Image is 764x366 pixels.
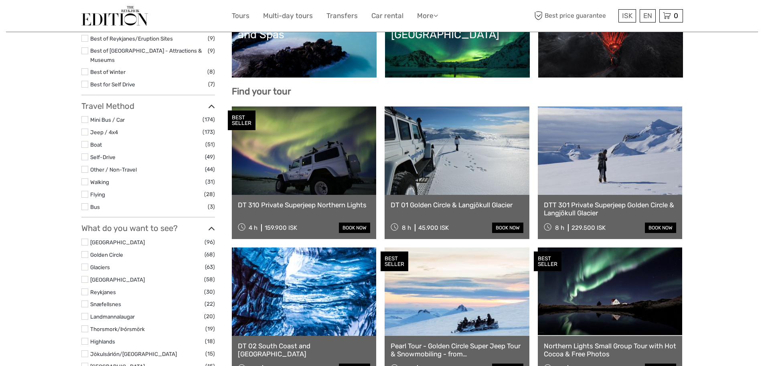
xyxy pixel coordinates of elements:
a: Best of Reykjanes/Eruption Sites [90,35,173,42]
h3: Travel Method [81,101,215,111]
a: Best of [GEOGRAPHIC_DATA] - Attractions & Museums [90,47,202,63]
span: (3) [208,202,215,211]
span: (31) [205,177,215,186]
a: Landmannalaugar [90,313,135,320]
a: Thorsmork/Þórsmörk [90,326,145,332]
span: 8 h [402,224,411,231]
span: (51) [205,140,215,149]
a: Multi-day tours [263,10,313,22]
a: Snæfellsnes [90,301,121,307]
span: ISK [622,12,632,20]
a: Self-Drive [90,154,116,160]
span: (8) [207,67,215,76]
h3: What do you want to see? [81,223,215,233]
div: 45.900 ISK [418,224,449,231]
a: Best of Winter [90,69,126,75]
span: 0 [673,12,679,20]
a: Flying [90,191,105,198]
a: Best for Self Drive [90,81,135,88]
span: (49) [205,152,215,162]
span: (7) [208,80,215,89]
div: 159.900 ISK [265,224,297,231]
span: (173) [203,127,215,137]
a: Jeep / 4x4 [90,129,118,135]
span: (30) [204,287,215,296]
span: 8 h [555,224,564,231]
span: (28) [204,190,215,199]
a: Transfers [326,10,358,22]
a: Reykjanes [90,289,116,295]
a: Northern Lights in [GEOGRAPHIC_DATA] [391,15,524,72]
a: book now [339,223,370,233]
a: Glaciers [90,264,110,270]
a: Mini Bus / Car [90,117,125,123]
span: (15) [205,349,215,358]
a: Jökulsárlón/[GEOGRAPHIC_DATA] [90,351,177,357]
div: BEST SELLER [228,110,255,131]
a: Walking [90,179,109,185]
a: Car rental [371,10,403,22]
span: (22) [205,299,215,309]
a: Boat [90,141,102,148]
span: (9) [208,34,215,43]
a: DTT 301 Private Superjeep Golden Circle & Langjökull Glacier [544,201,677,217]
span: (96) [205,237,215,247]
a: Lava and Volcanoes [544,15,677,72]
div: BEST SELLER [381,251,408,272]
b: Find your tour [232,86,291,97]
a: DT 01 Golden Circle & Langjökull Glacier [391,201,523,209]
span: Best price guarantee [533,9,616,22]
a: Bus [90,204,100,210]
a: DT 02 South Coast and [GEOGRAPHIC_DATA] [238,342,371,358]
span: (63) [205,262,215,272]
a: [GEOGRAPHIC_DATA] [90,276,145,283]
span: (19) [205,324,215,333]
a: DT 310 Private Superjeep Northern Lights [238,201,371,209]
a: More [417,10,438,22]
div: EN [640,9,656,22]
div: BEST SELLER [534,251,561,272]
a: Golden Circle [90,251,123,258]
a: Pearl Tour - Golden Circle Super Jeep Tour & Snowmobiling - from [GEOGRAPHIC_DATA] [391,342,523,358]
span: (174) [203,115,215,124]
span: 4 h [249,224,257,231]
a: [GEOGRAPHIC_DATA] [90,239,145,245]
a: Highlands [90,338,115,345]
div: 229.500 ISK [571,224,606,231]
img: The Reykjavík Edition [81,6,148,26]
a: Tours [232,10,249,22]
span: (44) [205,165,215,174]
span: (18) [205,337,215,346]
a: book now [645,223,676,233]
span: (20) [204,312,215,321]
a: Other / Non-Travel [90,166,137,173]
a: book now [492,223,523,233]
span: (9) [208,46,215,55]
a: Northern Lights Small Group Tour with Hot Cocoa & Free Photos [544,342,677,358]
span: (58) [204,275,215,284]
a: Lagoons, Nature Baths and Spas [238,15,371,72]
span: (68) [205,250,215,259]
